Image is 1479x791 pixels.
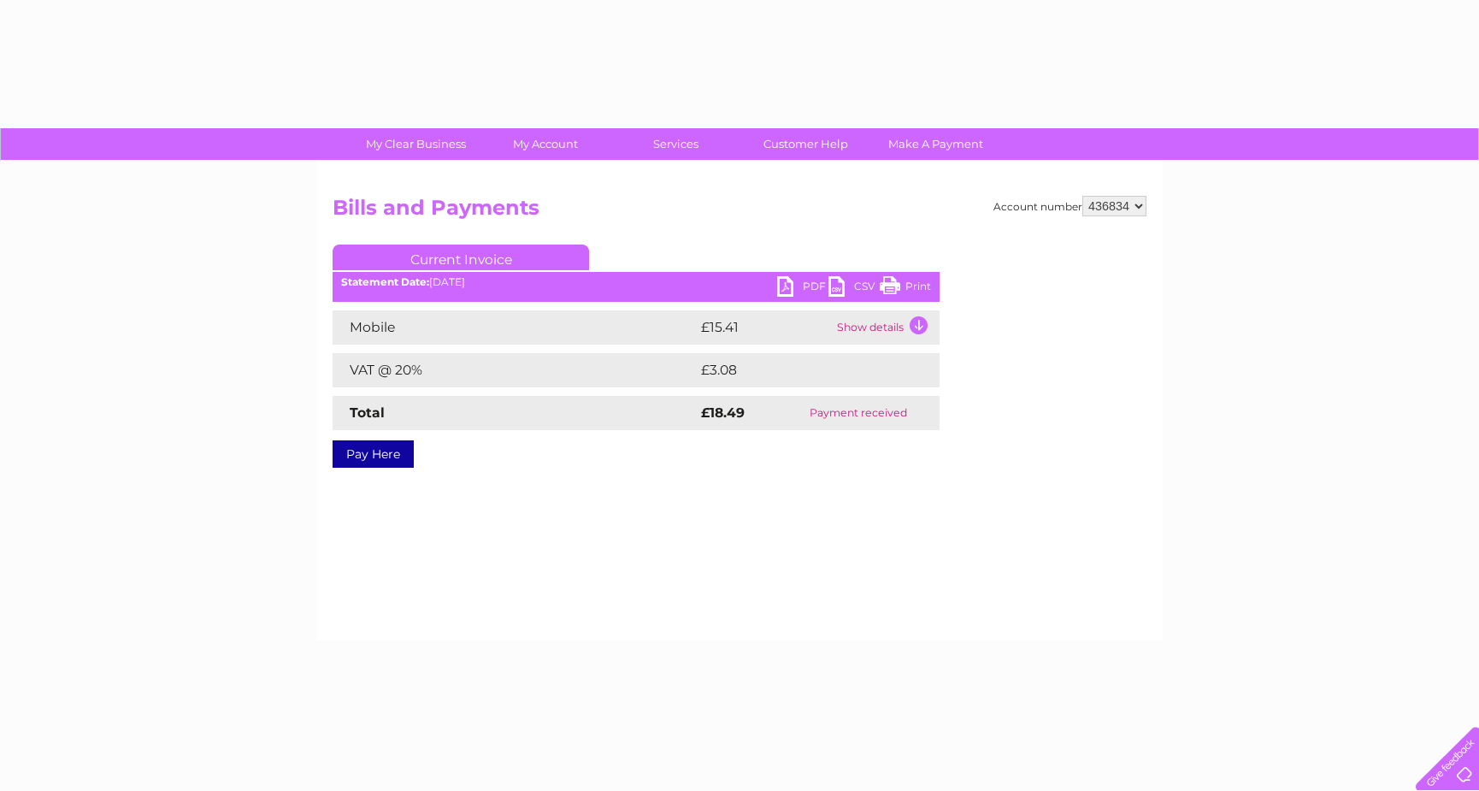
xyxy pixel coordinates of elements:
a: My Account [475,128,616,160]
b: Statement Date: [341,275,429,288]
a: Print [880,276,931,301]
a: My Clear Business [345,128,486,160]
a: Current Invoice [333,245,589,270]
a: CSV [828,276,880,301]
strong: Total [350,404,385,421]
td: Show details [833,310,940,345]
a: Make A Payment [865,128,1006,160]
td: VAT @ 20% [333,353,697,387]
strong: £18.49 [701,404,745,421]
div: Account number [993,196,1146,216]
div: [DATE] [333,276,940,288]
a: Services [605,128,746,160]
a: PDF [777,276,828,301]
h2: Bills and Payments [333,196,1146,228]
td: £15.41 [697,310,833,345]
td: £3.08 [697,353,900,387]
td: Mobile [333,310,697,345]
a: Pay Here [333,440,414,468]
td: Payment received [777,396,940,430]
a: Customer Help [735,128,876,160]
